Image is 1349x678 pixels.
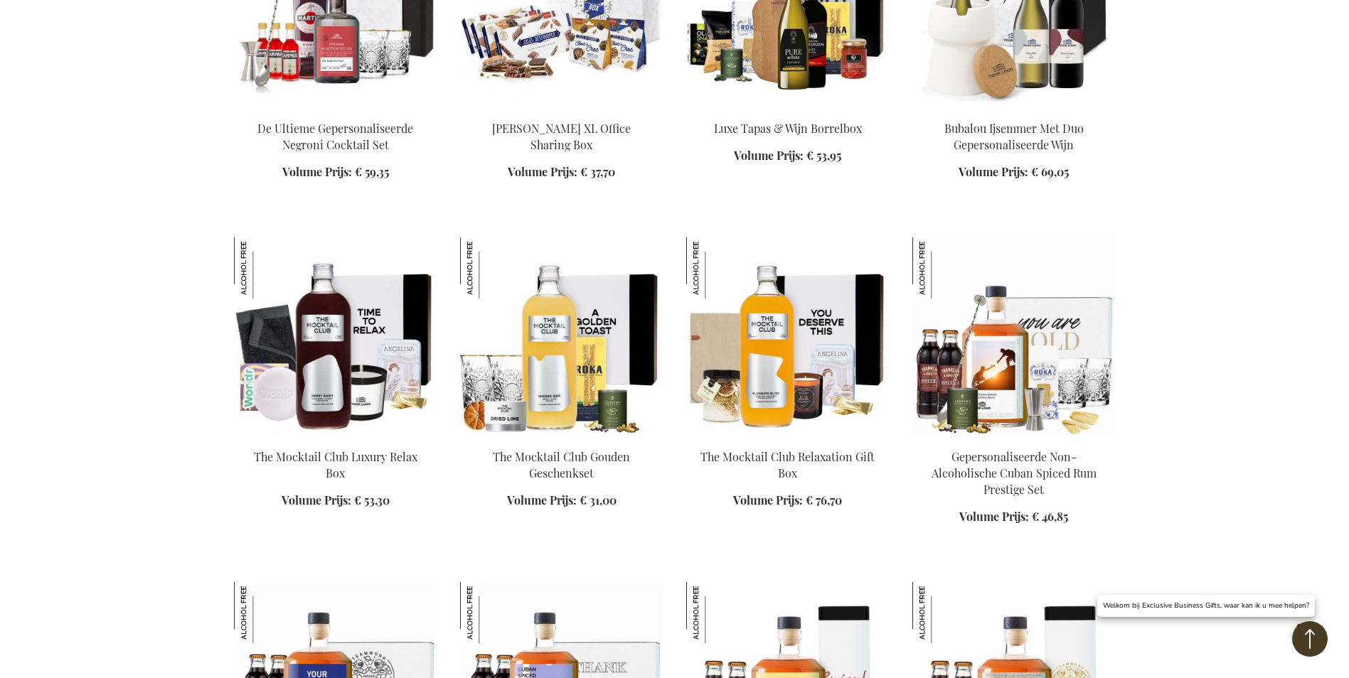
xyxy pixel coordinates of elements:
[254,449,417,480] a: The Mocktail Club Luxury Relax Box
[1031,164,1069,179] span: € 69,05
[460,582,521,643] img: Gepersonaliseerde Non-Alcoholisch Cuban Spiced Rum Geschenk
[912,431,1116,444] a: Personalised Non-Alcoholic Cuban Spiced Rum Prestige Set Gepersonaliseerde Non-Alcoholische Cuban...
[714,121,862,136] a: Luxe Tapas & Wijn Borrelbox
[959,164,1028,179] span: Volume Prijs:
[686,102,890,116] a: Luxury Tapas & Wine Apéro Box
[355,164,389,179] span: € 59,35
[282,164,352,179] span: Volume Prijs:
[234,102,437,116] a: The Ultimate Personalized Negroni Cocktail Set De Ultieme Gepersonaliseerde Negroni Cocktail Set
[234,237,437,436] img: The Mocktail Club Luxury Relax Box
[734,148,841,164] a: Volume Prijs: € 53,95
[733,493,803,507] span: Volume Prijs:
[944,121,1084,152] a: Bubalou Ijsemmer Met Duo Gepersonaliseerde Wijn
[959,164,1069,181] a: Volume Prijs: € 69,05
[912,237,1116,436] img: Personalised Non-Alcoholic Cuban Spiced Rum Prestige Set
[686,582,747,643] img: Gepersonaliseerde Non-Alcoholische Cuban Spiced Rum Set
[700,449,875,480] a: The Mocktail Club Relaxation Gift Box
[257,121,413,152] a: De Ultieme Gepersonaliseerde Negroni Cocktail Set
[234,431,437,444] a: The Mocktail Club Luxury Relax Box The Mocktail Club Luxury Relax Box
[806,493,842,507] span: € 76,70
[959,509,1029,524] span: Volume Prijs:
[1032,509,1068,524] span: € 46,85
[460,237,663,436] img: The Mocktail Club Golden Gift Set Ginger Gem
[686,237,747,298] img: The Mocktail Club Relaxation Gift Box
[686,237,890,436] img: The Mocktail Club Relaxation Gift Box
[507,493,577,507] span: Volume Prijs:
[507,493,617,509] a: Volume Prijs: € 31,00
[806,148,841,163] span: € 53,95
[912,237,974,298] img: Gepersonaliseerde Non-Alcoholische Cuban Spiced Rum Prestige Set
[959,509,1068,525] a: Volume Prijs: € 46,85
[733,493,842,509] a: Volume Prijs: € 76,70
[734,148,804,163] span: Volume Prijs:
[234,582,295,643] img: Gepersonaliseerde Non-Alcoholisch Cuban Spiced Rum Geschenk
[282,493,351,507] span: Volume Prijs:
[686,431,890,444] a: The Mocktail Club Relaxation Gift Box The Mocktail Club Relaxation Gift Box
[234,237,295,298] img: The Mocktail Club Luxury Relax Box
[354,493,390,507] span: € 53,30
[912,582,974,643] img: Gepersonaliseerde Non-Alcoholische Cuban Spiced Rum Set
[912,102,1116,116] a: Bubalou Ijsemmer Met Duo Gepersonaliseerde Wijn Bubalou Ijsemmer Met Duo Gepersonaliseerde Wijn
[460,431,663,444] a: The Mocktail Club Golden Gift Set Ginger Gem The Mocktail Club Gouden Geschenkset
[493,449,630,480] a: The Mocktail Club Gouden Geschenkset
[932,449,1097,497] a: Gepersonaliseerde Non-Alcoholische Cuban Spiced Rum Prestige Set
[282,164,389,181] a: Volume Prijs: € 59,35
[580,493,617,507] span: € 31,00
[282,493,390,509] a: Volume Prijs: € 53,30
[460,237,521,298] img: The Mocktail Club Gouden Geschenkset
